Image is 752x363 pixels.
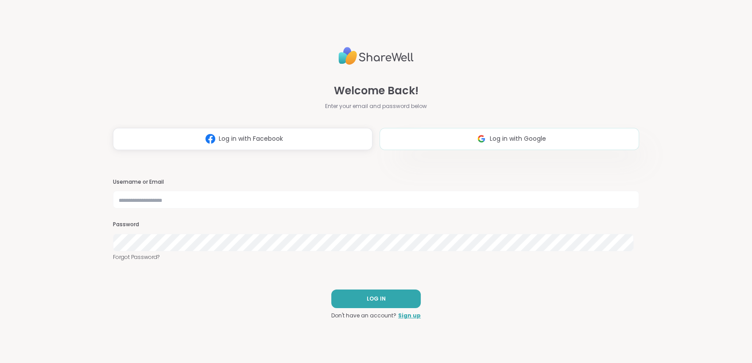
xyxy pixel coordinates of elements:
[334,83,419,99] span: Welcome Back!
[338,43,414,69] img: ShareWell Logo
[325,102,427,110] span: Enter your email and password below
[331,290,421,308] button: LOG IN
[113,128,372,150] button: Log in with Facebook
[219,134,283,143] span: Log in with Facebook
[367,295,386,303] span: LOG IN
[380,128,639,150] button: Log in with Google
[113,221,640,228] h3: Password
[490,134,546,143] span: Log in with Google
[473,131,490,147] img: ShareWell Logomark
[398,312,421,320] a: Sign up
[113,178,640,186] h3: Username or Email
[331,312,396,320] span: Don't have an account?
[113,253,640,261] a: Forgot Password?
[202,131,219,147] img: ShareWell Logomark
